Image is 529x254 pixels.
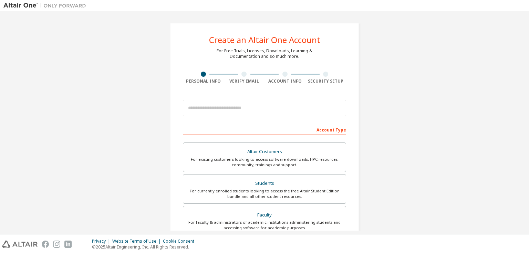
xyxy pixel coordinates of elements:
p: © 2025 Altair Engineering, Inc. All Rights Reserved. [92,244,198,250]
div: For faculty & administrators of academic institutions administering students and accessing softwa... [187,220,342,231]
div: Faculty [187,210,342,220]
div: Personal Info [183,78,224,84]
div: For Free Trials, Licenses, Downloads, Learning & Documentation and so much more. [217,48,312,59]
div: Cookie Consent [163,239,198,244]
div: Verify Email [224,78,265,84]
img: Altair One [3,2,90,9]
div: Account Type [183,124,346,135]
img: instagram.svg [53,241,60,248]
div: Students [187,179,342,188]
div: Account Info [264,78,305,84]
div: For existing customers looking to access software downloads, HPC resources, community, trainings ... [187,157,342,168]
div: Security Setup [305,78,346,84]
div: Privacy [92,239,112,244]
img: linkedin.svg [64,241,72,248]
div: Create an Altair One Account [209,36,320,44]
div: Altair Customers [187,147,342,157]
div: For currently enrolled students looking to access the free Altair Student Edition bundle and all ... [187,188,342,199]
img: altair_logo.svg [2,241,38,248]
img: facebook.svg [42,241,49,248]
div: Website Terms of Use [112,239,163,244]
